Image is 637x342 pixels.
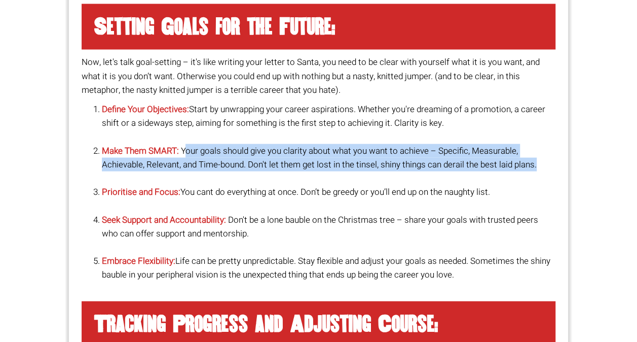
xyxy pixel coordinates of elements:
strong: Make Them SMART: [102,145,179,157]
strong: Seek Support and Accountability: [102,214,226,226]
strong: Embrace Flexibility: [102,255,175,267]
li: Life can be pretty unpredictable. Stay flexible and adjust your goals as needed. Sometimes the sh... [102,254,555,296]
li: Start by unwrapping your career aspirations. Whether you're dreaming of a promotion, a career shi... [102,102,555,144]
strong: Setting Goals for the Future: [94,14,336,39]
li: Your goals should give you clarity about what you want to achieve – Specific, Measurable, Achieva... [102,144,555,186]
li: Don't be a lone bauble on the Christmas tree – share your goals with trusted peers who can offer ... [102,213,555,255]
strong: Tracking Progress and Adjusting Course: [94,312,439,336]
li: You cant do everything at once. Don’t be greedy or you’ll end up on the naughty list. [102,185,555,213]
strong: Define Your Objectives: [102,103,189,116]
p: Now, let's talk goal-setting – it's like writing your letter to Santa, you need to be clear with ... [82,55,555,97]
strong: Prioritise and Focus: [102,186,180,198]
